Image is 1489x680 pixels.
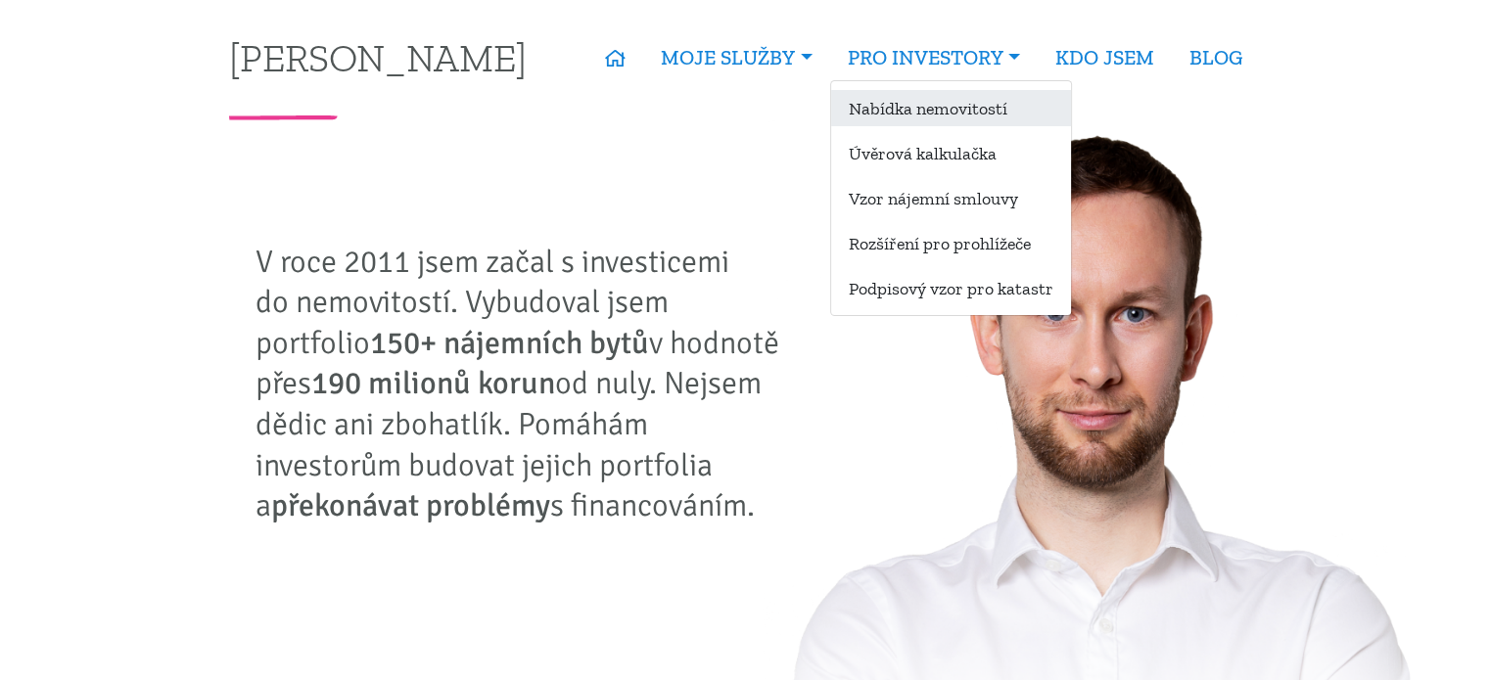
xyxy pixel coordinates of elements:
a: [PERSON_NAME] [229,38,527,76]
a: KDO JSEM [1038,35,1172,80]
a: MOJE SLUŽBY [643,35,829,80]
a: Vzor nájemní smlouvy [831,180,1071,216]
strong: překonávat problémy [271,486,550,524]
p: V roce 2011 jsem začal s investicemi do nemovitostí. Vybudoval jsem portfolio v hodnotě přes od n... [256,242,794,526]
a: Rozšíření pro prohlížeče [831,225,1071,261]
a: Nabídka nemovitostí [831,90,1071,126]
a: PRO INVESTORY [830,35,1038,80]
a: BLOG [1172,35,1260,80]
a: Podpisový vzor pro katastr [831,270,1071,306]
a: Úvěrová kalkulačka [831,135,1071,171]
strong: 190 milionů korun [311,364,555,402]
strong: 150+ nájemních bytů [370,324,649,362]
